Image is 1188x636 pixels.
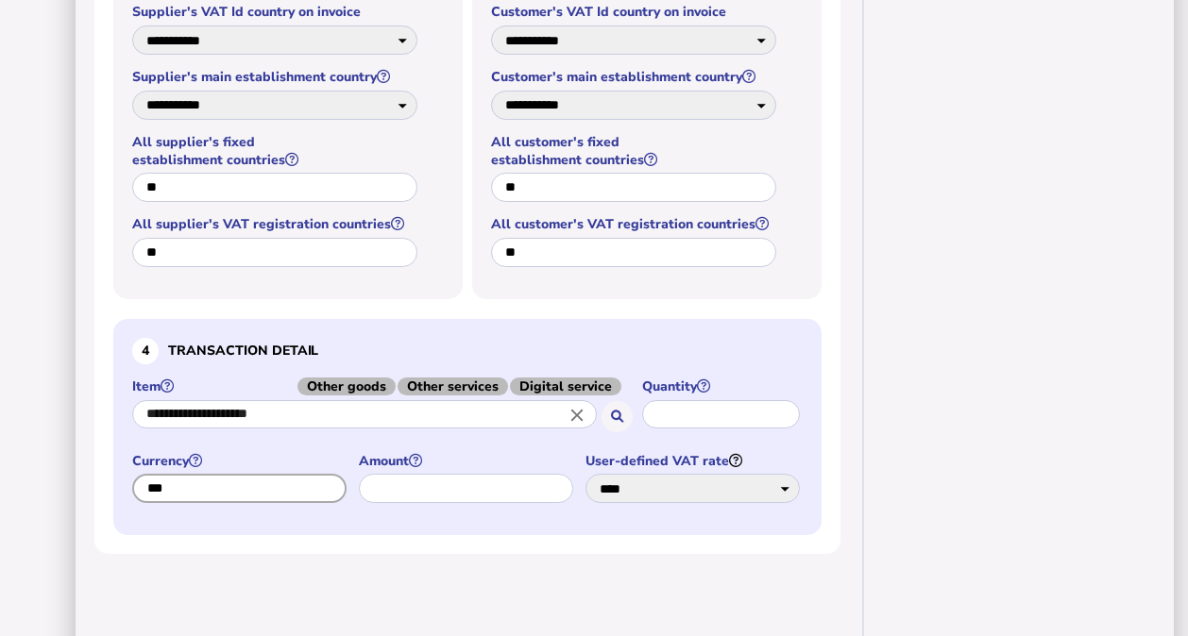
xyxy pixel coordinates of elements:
section: Define the item, and answer additional questions [113,319,822,535]
label: All customer's fixed establishment countries [491,133,779,169]
label: Customer's main establishment country [491,68,779,86]
div: 4 [132,338,159,364]
label: All supplier's VAT registration countries [132,215,420,233]
label: Supplier's VAT Id country on invoice [132,3,420,21]
label: Quantity [642,377,803,395]
span: Other services [398,377,508,395]
label: Supplier's main establishment country [132,68,420,86]
label: Customer's VAT Id country on invoice [491,3,779,21]
label: All supplier's fixed establishment countries [132,133,420,169]
span: Other goods [297,377,396,395]
button: Search for an item by HS code or use natural language description [602,401,633,432]
label: User-defined VAT rate [586,452,803,470]
label: Amount [359,452,576,470]
label: All customer's VAT registration countries [491,215,779,233]
label: Currency [132,452,349,470]
label: Item [132,377,633,395]
span: Digital service [510,377,621,395]
h3: Transaction detail [132,338,803,364]
i: Close [567,404,587,425]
